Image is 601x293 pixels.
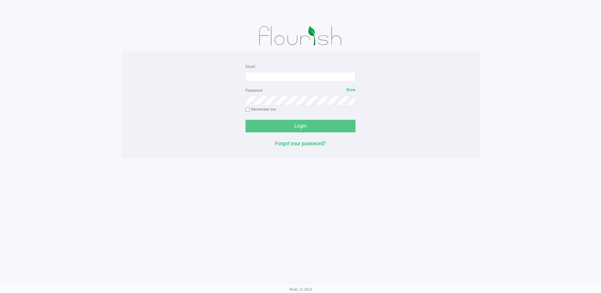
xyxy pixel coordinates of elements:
[245,108,250,112] input: Remember me
[245,88,262,93] label: Password
[245,107,276,112] label: Remember me
[289,287,312,292] span: Web: v1.40.0
[346,88,356,92] span: Show
[275,140,326,147] button: Forgot your password?
[245,64,255,69] label: Email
